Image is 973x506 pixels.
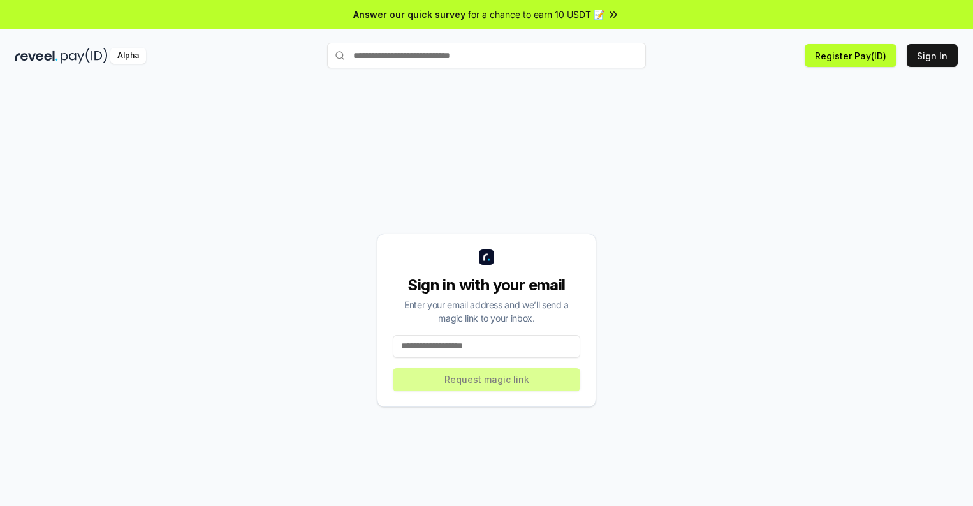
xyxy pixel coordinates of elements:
div: Sign in with your email [393,275,580,295]
div: Enter your email address and we’ll send a magic link to your inbox. [393,298,580,325]
button: Register Pay(ID) [805,44,896,67]
img: pay_id [61,48,108,64]
button: Sign In [907,44,958,67]
span: for a chance to earn 10 USDT 📝 [468,8,604,21]
div: Alpha [110,48,146,64]
span: Answer our quick survey [353,8,465,21]
img: logo_small [479,249,494,265]
img: reveel_dark [15,48,58,64]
